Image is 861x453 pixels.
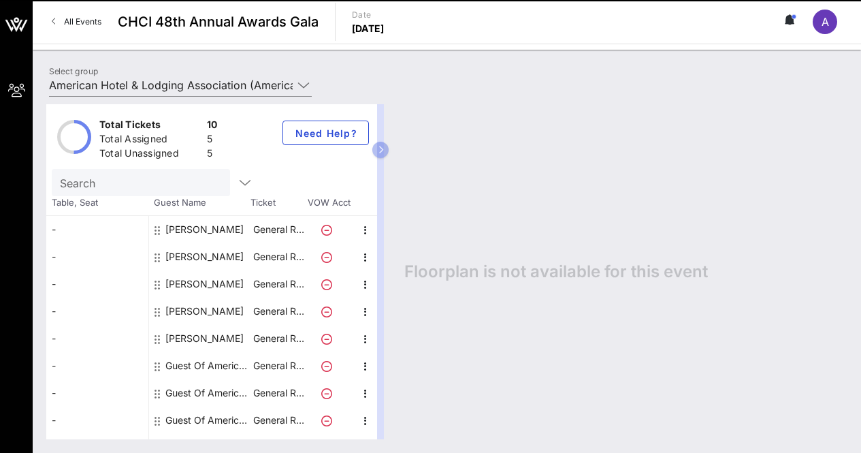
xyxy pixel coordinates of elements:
[46,325,148,352] div: -
[46,243,148,270] div: -
[46,352,148,379] div: -
[250,196,305,210] span: Ticket
[251,270,306,298] p: General R…
[118,12,319,32] span: CHCI 48th Annual Awards Gala
[251,216,306,243] p: General R…
[99,146,201,163] div: Total Unassigned
[99,132,201,149] div: Total Assigned
[813,10,837,34] div: A
[282,121,369,145] button: Need Help?
[352,8,385,22] p: Date
[352,22,385,35] p: [DATE]
[165,216,244,243] div: Carol Fowler
[46,407,148,434] div: -
[294,127,357,139] span: Need Help?
[165,298,244,325] div: John Lancaster
[46,298,148,325] div: -
[99,118,201,135] div: Total Tickets
[251,325,306,352] p: General R…
[46,270,148,298] div: -
[165,325,244,352] div: Kevin Gallagher
[207,132,218,149] div: 5
[165,352,251,379] div: Guest Of American Hotel & Lodging Association
[251,243,306,270] p: General R…
[46,216,148,243] div: -
[165,379,251,407] div: Guest Of American Hotel & Lodging Association
[46,196,148,210] span: Table, Seat
[165,407,251,434] div: Guest Of American Hotel & Lodging Association
[44,11,110,33] a: All Events
[251,379,306,407] p: General R…
[165,243,244,270] div: Connie Lopez-Parker
[64,16,101,27] span: All Events
[251,298,306,325] p: General R…
[305,196,353,210] span: VOW Acct
[251,407,306,434] p: General R…
[404,262,708,282] span: Floorplan is not available for this event
[207,118,218,135] div: 10
[165,270,244,298] div: Evelyn Lugo
[207,146,218,163] div: 5
[251,352,306,379] p: General R…
[822,15,829,29] span: A
[49,66,98,76] label: Select group
[46,379,148,407] div: -
[148,196,250,210] span: Guest Name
